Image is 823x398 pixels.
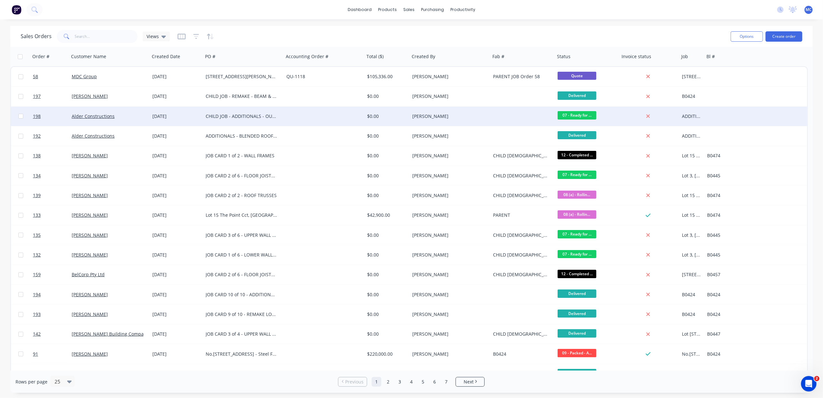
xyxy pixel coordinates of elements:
a: 91 [33,344,72,364]
a: Page 5 [418,377,428,387]
div: [DATE] [152,173,201,179]
span: Rows per page [15,379,47,385]
div: [STREET_ADDRESS][PERSON_NAME] Paradise - Aluminium Screens & Balustrades - Rev 5 [206,73,277,80]
div: B0474 [707,212,764,218]
div: [DATE] [152,351,201,357]
div: No.[STREET_ADDRESS] - Steel Framing Design & Supply - Rev 2 [682,351,701,357]
div: Accounting Order # [286,53,328,60]
div: [PERSON_NAME] [412,133,484,139]
div: purchasing [418,5,447,15]
div: [PERSON_NAME] [412,271,484,278]
div: JOB CARD 10 of 10 - ADDITIONAL TRUSSES [206,291,277,298]
div: CHILD JOB - ADDITIONALS - OUTRIGGER AND ROOF PANELS [206,113,277,120]
div: $0.00 [367,331,405,337]
span: 135 [33,232,41,238]
div: [PERSON_NAME] [412,252,484,258]
a: 135 [33,225,72,245]
div: CHILD [DEMOGRAPHIC_DATA] of 6 (#78) [493,271,550,278]
div: B0424 [707,311,764,318]
div: Status [557,53,571,60]
div: [DATE] [152,192,201,199]
div: B0445 [707,232,764,238]
div: [PERSON_NAME] [412,173,484,179]
a: 198 [33,107,72,126]
div: B0424 [707,291,764,298]
span: 134 [33,173,41,179]
div: products [375,5,400,15]
div: [PERSON_NAME] [412,152,484,159]
div: Lot 15 The Point Cct, [GEOGRAPHIC_DATA] [206,212,277,218]
div: CHILD [DEMOGRAPHIC_DATA] of 2 (#133) [493,192,550,199]
span: 07 - Ready for ... [558,111,596,119]
div: Bl # [706,53,715,60]
a: Alder Constructions [72,113,115,119]
div: [DATE] [152,212,201,218]
div: [DATE] [152,93,201,99]
div: JOB CARD 2 of 6 - FLOOR JOISTS | [STREET_ADDRESS] [206,271,277,278]
div: B0445 [707,173,764,179]
div: No.[STREET_ADDRESS] - Steel Framing Design & Supply - Rev 2 [206,351,277,357]
div: productivity [447,5,478,15]
div: $0.00 [367,152,405,159]
div: [DATE] [152,291,201,298]
div: $220,000.00 [367,351,405,357]
div: [DATE] [152,311,201,318]
div: [STREET_ADDRESS] - Steel Framing Solutions - rev 3 [682,271,701,278]
a: 197 [33,87,72,106]
span: 58 [33,73,38,80]
div: [DATE] [152,331,201,337]
a: 134 [33,166,72,185]
div: JOB CARD 1 of 2 - WALL FRAMES [206,152,277,159]
span: 142 [33,331,41,337]
div: B0457 [707,271,764,278]
div: B0424 [707,351,764,357]
div: [DATE] [152,152,201,159]
div: Order # [32,53,49,60]
span: 194 [33,291,41,298]
a: 139 [33,186,72,205]
div: [PERSON_NAME] [412,113,484,120]
div: [PERSON_NAME] [412,351,484,357]
a: Page 1 is your current page [372,377,381,387]
div: $0.00 [367,252,405,258]
div: CHILD [DEMOGRAPHIC_DATA] of 2 (#133) [493,152,550,159]
span: 159 [33,271,41,278]
div: ADDITIONALS - BLENDED ROOF SYSTEM [682,113,701,120]
a: Next page [456,379,484,385]
div: JOB CARD 3 of 6 - UPPER WALL FRAMES | Lot 3, #[GEOGRAPHIC_DATA] [206,232,277,238]
div: $0.00 [367,271,405,278]
div: Customer Name [71,53,106,60]
button: Options [731,31,763,42]
div: $0.00 [367,311,405,318]
div: $0.00 [367,192,405,199]
div: JOB CARD 2 of 6 - FLOOR JOISTS | Lot 3, #[GEOGRAPHIC_DATA] [206,173,277,179]
div: JOB CARD 2 of 2 - ROOF TRUSSES [206,192,277,199]
div: Lot 3, [STREET_ADDRESS][PERSON_NAME] -- Steel Framing Solutions - Rev 4 [682,232,701,238]
a: 133 [33,205,72,225]
a: [PERSON_NAME] [72,232,108,238]
div: $0.00 [367,113,405,120]
div: B0424 [682,291,701,298]
div: Lot 3, [STREET_ADDRESS][PERSON_NAME] -- Steel Framing Solutions - Rev 4 [682,173,701,179]
div: Invoice status [622,53,651,60]
div: PARENT JOB Order 58 [493,73,550,80]
a: [PERSON_NAME] [72,152,108,159]
div: [STREET_ADDRESS][PERSON_NAME] Paradise Aluminium Screens & Balustrades - Rev 5 [682,73,701,80]
span: MC [806,7,812,13]
div: [PERSON_NAME] [412,232,484,238]
span: 139 [33,192,41,199]
div: $0.00 [367,232,405,238]
span: 192 [33,133,41,139]
div: Lot 15 The Point Cct, [GEOGRAPHIC_DATA] [682,152,701,159]
span: Delivered [558,131,596,139]
span: 197 [33,93,41,99]
div: [PERSON_NAME] [412,291,484,298]
div: $0.00 [367,173,405,179]
button: Create order [766,31,802,42]
span: Delivered [558,369,596,377]
div: PARENT [493,212,550,218]
div: B0474 [707,152,764,159]
div: [PERSON_NAME] [412,331,484,337]
span: 91 [33,351,38,357]
div: B0424 [682,93,701,99]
